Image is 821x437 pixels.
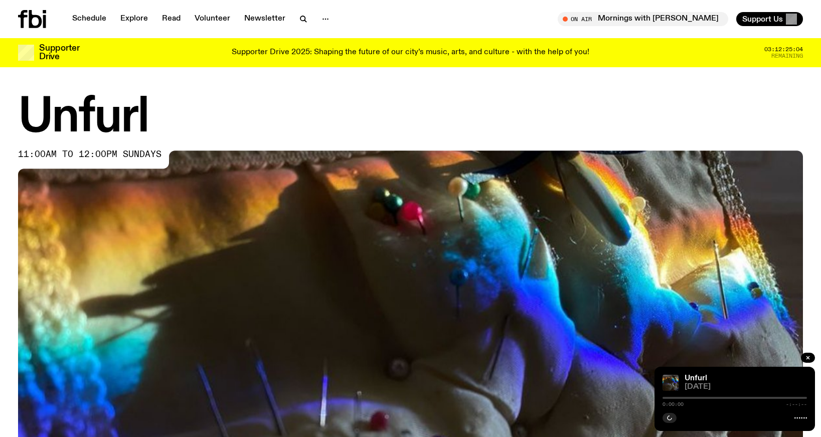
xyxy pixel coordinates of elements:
a: Unfurl [685,374,707,382]
span: 11:00am to 12:00pm sundays [18,151,161,159]
a: Read [156,12,187,26]
a: Explore [114,12,154,26]
h1: Unfurl [18,95,803,140]
p: Supporter Drive 2025: Shaping the future of our city’s music, arts, and culture - with the help o... [232,48,589,57]
span: Remaining [771,53,803,59]
a: Newsletter [238,12,291,26]
a: Volunteer [189,12,236,26]
button: On AirMornings with [PERSON_NAME] / [PERSON_NAME] [PERSON_NAME] and mmilton interview [558,12,728,26]
span: Support Us [742,15,783,24]
h3: Supporter Drive [39,44,79,61]
a: Schedule [66,12,112,26]
span: [DATE] [685,383,807,391]
span: -:--:-- [786,402,807,407]
span: 03:12:25:04 [764,47,803,52]
img: A piece of fabric is pierced by sewing pins with different coloured heads, a rainbow light is cas... [663,375,679,391]
span: 0:00:00 [663,402,684,407]
button: Support Us [736,12,803,26]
